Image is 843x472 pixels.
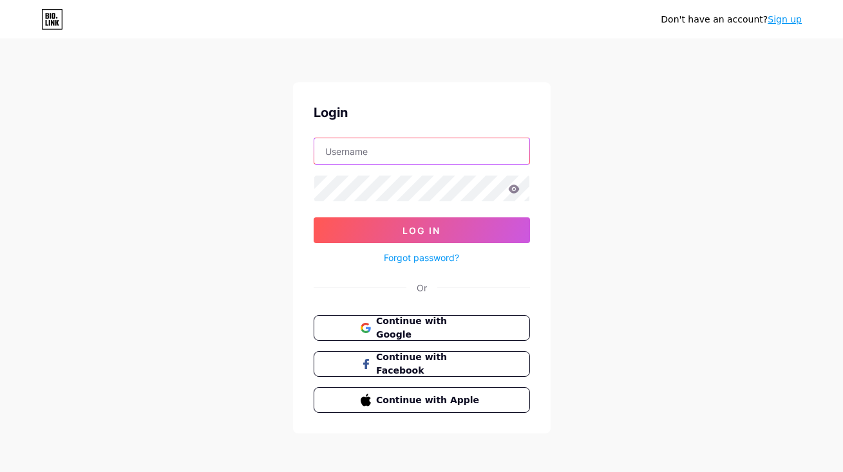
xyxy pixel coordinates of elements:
button: Continue with Google [314,315,530,341]
a: Forgot password? [384,251,459,264]
button: Continue with Facebook [314,351,530,377]
div: Or [417,281,427,295]
input: Username [314,138,529,164]
span: Continue with Apple [376,394,482,407]
div: Don't have an account? [661,13,802,26]
span: Continue with Facebook [376,350,482,377]
a: Sign up [768,14,802,24]
div: Login [314,103,530,122]
span: Continue with Google [376,314,482,341]
button: Continue with Apple [314,387,530,413]
span: Log In [403,225,440,236]
button: Log In [314,217,530,243]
